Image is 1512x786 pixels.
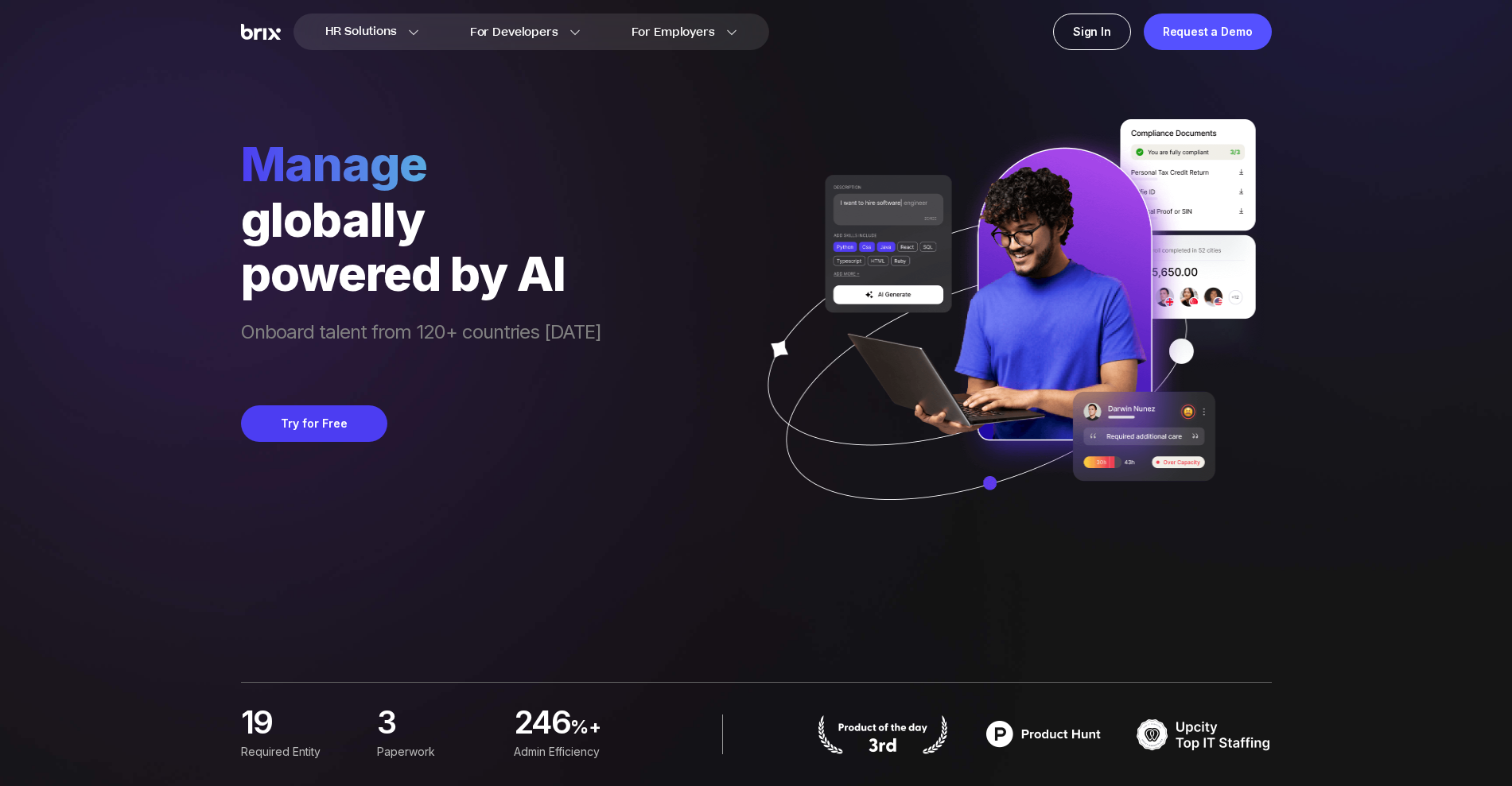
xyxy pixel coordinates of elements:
div: Required Entity [241,743,358,761]
img: ai generate [739,119,1272,547]
span: For Developers [470,24,558,41]
span: %+ [569,714,630,746]
div: Admin Efficiency [513,743,630,761]
a: Sign In [1053,14,1131,50]
span: HR Solutions [325,19,397,45]
img: Brix Logo [241,24,281,41]
img: product hunt badge [815,714,950,754]
span: 246 [513,708,569,740]
span: Onboard talent from 120+ countries [DATE] [241,319,601,374]
img: TOP IT STAFFING [1137,714,1272,754]
div: Paperwork [377,743,494,761]
span: 3 [377,708,395,735]
img: product hunt badge [976,714,1111,754]
span: For Employers [632,24,715,41]
div: globally [241,192,601,246]
button: Try for Free [241,405,387,442]
a: Request a Demo [1144,14,1272,50]
div: powered by AI [241,246,601,300]
span: manage [241,135,601,192]
span: 19 [241,708,273,735]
